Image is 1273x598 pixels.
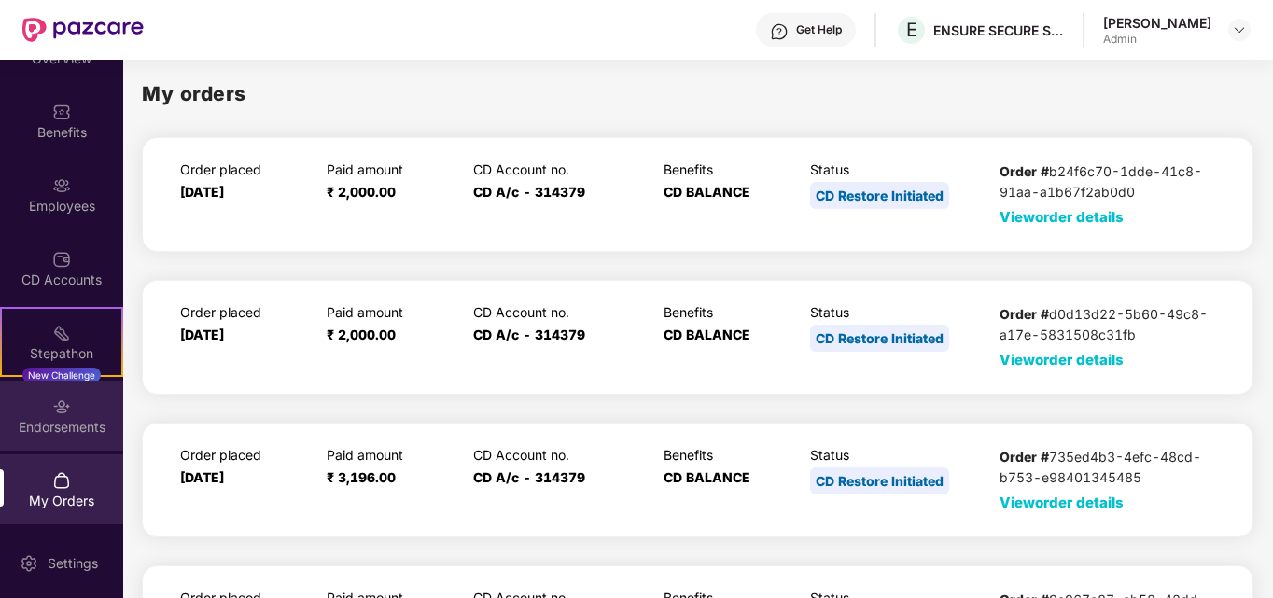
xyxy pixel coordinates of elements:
[180,327,224,342] span: [DATE]
[52,176,71,195] img: svg+xml;base64,PHN2ZyBpZD0iRW1wbG95ZWVzIiB4bWxucz0iaHR0cDovL3d3dy53My5vcmcvMjAwMC9zdmciIHdpZHRoPS...
[22,368,101,382] div: New Challenge
[327,447,456,463] p: Paid amount
[473,327,585,342] span: CD A/c - 314379
[1000,208,1124,226] span: View order details
[1000,163,1049,179] b: Order #
[180,161,310,177] p: Order placed
[327,184,396,200] span: ₹ 2,000.00
[180,447,310,463] p: Order placed
[142,78,246,109] h2: My orders
[473,184,585,200] span: CD A/c - 314379
[327,469,396,485] span: ₹ 3,196.00
[327,304,456,320] p: Paid amount
[473,447,646,463] p: CD Account no.
[42,554,104,573] div: Settings
[52,397,71,416] img: svg+xml;base64,PHN2ZyBpZD0iRW5kb3JzZW1lbnRzIiB4bWxucz0iaHR0cDovL3d3dy53My5vcmcvMjAwMC9zdmciIHdpZH...
[664,304,793,320] p: Benefits
[810,304,983,320] p: Status
[2,344,121,363] div: Stepathon
[664,469,750,485] span: CD BALANCE
[796,22,842,37] div: Get Help
[1103,32,1211,47] div: Admin
[1232,22,1247,37] img: svg+xml;base64,PHN2ZyBpZD0iRHJvcGRvd24tMzJ4MzIiIHhtbG5zPSJodHRwOi8vd3d3LnczLm9yZy8yMDAwL3N2ZyIgd2...
[180,469,224,485] span: [DATE]
[664,161,793,177] p: Benefits
[1000,449,1049,465] b: Order #
[22,18,144,42] img: New Pazcare Logo
[810,182,949,209] div: CD Restore Initiated
[664,184,750,200] span: CD BALANCE
[810,467,949,494] div: CD Restore Initiated
[933,21,1064,39] div: ENSURE SECURE SERVICES PRIVATE LIMITED
[1000,351,1124,369] span: View order details
[1000,304,1215,345] p: d0d13d22-5b60-49c8-a17e-5831508c31fb
[327,161,456,177] p: Paid amount
[52,324,71,342] img: svg+xml;base64,PHN2ZyB4bWxucz0iaHR0cDovL3d3dy53My5vcmcvMjAwMC9zdmciIHdpZHRoPSIyMSIgaGVpZ2h0PSIyMC...
[664,327,750,342] span: CD BALANCE
[473,161,646,177] p: CD Account no.
[180,184,224,200] span: [DATE]
[664,447,793,463] p: Benefits
[473,469,585,485] span: CD A/c - 314379
[810,325,949,352] div: CD Restore Initiated
[473,304,646,320] p: CD Account no.
[180,304,310,320] p: Order placed
[810,447,983,463] p: Status
[770,22,789,41] img: svg+xml;base64,PHN2ZyBpZD0iSGVscC0zMngzMiIgeG1sbnM9Imh0dHA6Ly93d3cudzMub3JnLzIwMDAvc3ZnIiB3aWR0aD...
[1103,14,1211,32] div: [PERSON_NAME]
[1000,161,1215,202] p: b24f6c70-1dde-41c8-91aa-a1b67f2ab0d0
[20,554,38,573] img: svg+xml;base64,PHN2ZyBpZD0iU2V0dGluZy0yMHgyMCIgeG1sbnM9Imh0dHA6Ly93d3cudzMub3JnLzIwMDAvc3ZnIiB3aW...
[1000,306,1049,322] b: Order #
[327,327,396,342] span: ₹ 2,000.00
[810,161,983,177] p: Status
[52,250,71,269] img: svg+xml;base64,PHN2ZyBpZD0iQ0RfQWNjb3VudHMiIGRhdGEtbmFtZT0iQ0QgQWNjb3VudHMiIHhtbG5zPSJodHRwOi8vd3...
[52,471,71,490] img: svg+xml;base64,PHN2ZyBpZD0iTXlfT3JkZXJzIiBkYXRhLW5hbWU9Ik15IE9yZGVycyIgeG1sbnM9Imh0dHA6Ly93d3cudz...
[1000,494,1124,511] span: View order details
[906,19,917,41] span: E
[1000,447,1215,488] p: 735ed4b3-4efc-48cd-b753-e98401345485
[52,103,71,121] img: svg+xml;base64,PHN2ZyBpZD0iQmVuZWZpdHMiIHhtbG5zPSJodHRwOi8vd3d3LnczLm9yZy8yMDAwL3N2ZyIgd2lkdGg9Ij...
